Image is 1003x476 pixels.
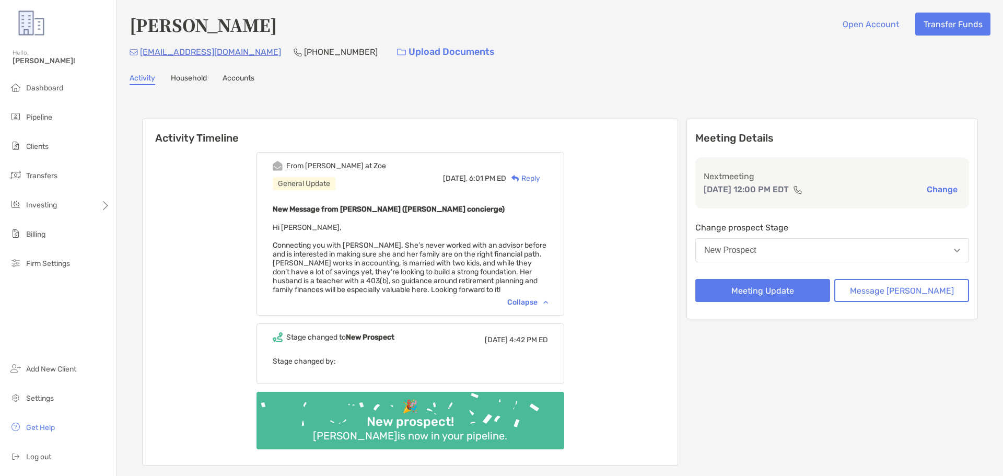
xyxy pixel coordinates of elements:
b: New Prospect [346,333,394,342]
a: Upload Documents [390,41,501,63]
p: Next meeting [704,170,961,183]
div: New Prospect [704,246,756,255]
img: Confetti [256,392,564,440]
button: Change [924,184,961,195]
img: clients icon [9,140,22,152]
span: Transfers [26,171,57,180]
p: [EMAIL_ADDRESS][DOMAIN_NAME] [140,45,281,59]
span: Billing [26,230,45,239]
img: add_new_client icon [9,362,22,375]
a: Activity [130,74,155,85]
img: settings icon [9,391,22,404]
button: New Prospect [695,238,969,262]
img: investing icon [9,198,22,211]
div: Collapse [507,298,548,307]
span: Clients [26,142,49,151]
img: transfers icon [9,169,22,181]
img: communication type [793,185,802,194]
span: Add New Client [26,365,76,374]
span: Investing [26,201,57,210]
img: Chevron icon [543,300,548,304]
a: Household [171,74,207,85]
span: Settings [26,394,54,403]
img: Email Icon [130,49,138,55]
button: Open Account [834,13,907,36]
h6: Activity Timeline [143,119,678,144]
button: Transfer Funds [915,13,990,36]
span: Log out [26,452,51,461]
div: 🎉 [398,399,422,414]
p: Meeting Details [695,132,969,145]
img: button icon [397,49,406,56]
img: logout icon [9,450,22,462]
span: Get Help [26,423,55,432]
span: Pipeline [26,113,52,122]
img: billing icon [9,227,22,240]
div: Stage changed to [286,333,394,342]
img: Zoe Logo [13,4,50,42]
span: [DATE] [485,335,508,344]
div: New prospect! [363,414,458,429]
img: Event icon [273,161,283,171]
p: Change prospect Stage [695,221,969,234]
div: Reply [506,173,540,184]
span: Dashboard [26,84,63,92]
div: General Update [273,177,335,190]
b: New Message from [PERSON_NAME] ([PERSON_NAME] concierge) [273,205,505,214]
span: Hi [PERSON_NAME], Connecting you with [PERSON_NAME]. She’s never worked with an advisor before an... [273,223,546,294]
img: Open dropdown arrow [954,249,960,252]
img: dashboard icon [9,81,22,94]
span: 6:01 PM ED [469,174,506,183]
p: [DATE] 12:00 PM EDT [704,183,789,196]
p: [PHONE_NUMBER] [304,45,378,59]
button: Meeting Update [695,279,830,302]
div: [PERSON_NAME] is now in your pipeline. [309,429,511,442]
button: Message [PERSON_NAME] [834,279,969,302]
p: Stage changed by: [273,355,548,368]
span: Firm Settings [26,259,70,268]
img: Phone Icon [294,48,302,56]
span: [PERSON_NAME]! [13,56,110,65]
img: get-help icon [9,421,22,433]
span: [DATE], [443,174,468,183]
img: Event icon [273,332,283,342]
img: Reply icon [511,175,519,182]
div: From [PERSON_NAME] at Zoe [286,161,386,170]
h4: [PERSON_NAME] [130,13,277,37]
img: pipeline icon [9,110,22,123]
img: firm-settings icon [9,257,22,269]
span: 4:42 PM ED [509,335,548,344]
a: Accounts [223,74,254,85]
